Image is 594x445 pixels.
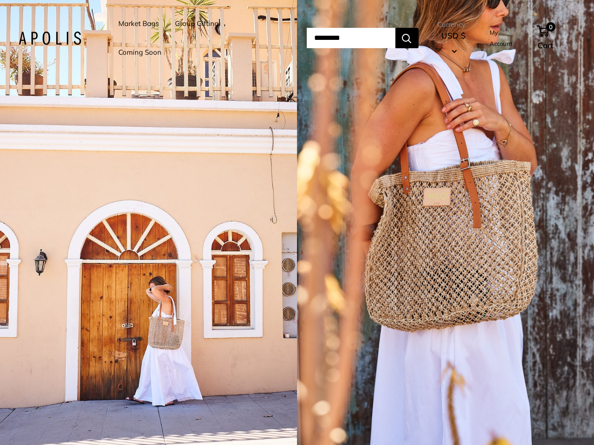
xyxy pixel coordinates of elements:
span: USD $ [441,31,465,40]
img: Apolis [19,32,81,45]
span: Currency [437,18,470,31]
a: 0 Cart [537,23,575,53]
a: Market Bags [118,17,159,30]
a: My Account [490,27,521,50]
a: Group Gifting [175,17,219,30]
button: Search [395,28,419,48]
span: 0 [546,22,555,32]
span: Cart [537,40,553,50]
a: Coming Soon [118,46,161,59]
button: USD $ [437,28,470,58]
input: Search... [307,28,395,48]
